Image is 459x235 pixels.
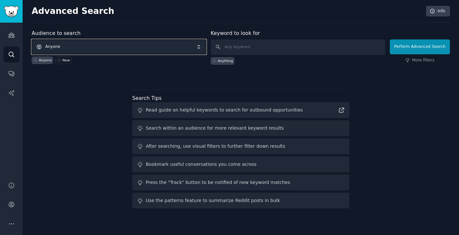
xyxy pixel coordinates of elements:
div: Search within an audience for more relevant keyword results [146,125,284,132]
button: Anyone [32,39,206,54]
input: Any keyword [211,39,385,55]
div: New [62,58,70,62]
button: Perform Advanced Search [390,39,450,54]
h2: Advanced Search [32,6,422,16]
div: Use the patterns feature to summarize Reddit posts in bulk [146,197,280,204]
a: More filters [405,58,434,63]
div: Bookmark useful conversations you come across [146,161,257,168]
div: Anything [218,59,233,63]
div: Anyone [39,58,52,62]
label: Keyword to look for [211,30,260,36]
img: GummySearch logo [4,6,19,17]
label: Audience to search [32,30,80,36]
div: After searching, use visual filters to further filter down results [146,143,285,150]
label: Search Tips [132,95,162,101]
a: New [55,57,71,64]
div: Read guide on helpful keywords to search for outbound opportunities [146,107,303,113]
a: Info [426,6,450,17]
div: Press the "Track" button to be notified of new keyword matches [146,179,290,186]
